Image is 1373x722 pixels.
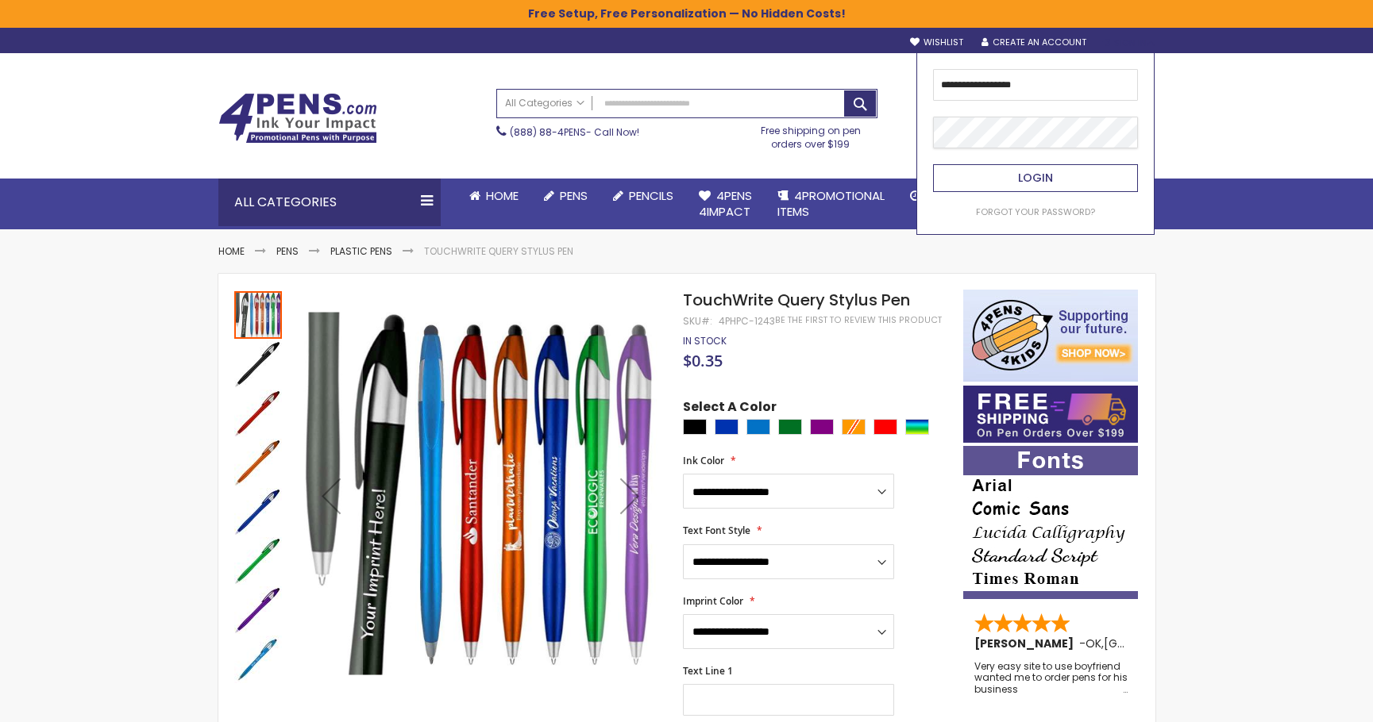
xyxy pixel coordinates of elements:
a: Home [218,244,245,258]
a: 4PROMOTIONALITEMS [765,179,897,230]
div: Free shipping on pen orders over $199 [744,118,877,150]
div: Green [778,419,802,435]
div: TouchWrite Query Stylus Pen [234,437,283,486]
span: OK [1086,636,1101,651]
div: TouchWrite Query Stylus Pen [234,634,282,683]
div: 4PHPC-1243 [719,315,775,328]
img: TouchWrite Query Stylus Pen [234,390,282,437]
a: Be the first to review this product [775,314,942,326]
div: All Categories [218,179,441,226]
img: font-personalization-examples [963,446,1138,599]
div: Sign In [1102,37,1155,49]
img: TouchWrite Query Stylus Pen [234,340,282,388]
span: Imprint Color [683,594,743,608]
img: TouchWrite Query Stylus Pen [299,313,662,675]
a: 4Pens4impact [686,179,765,230]
li: TouchWrite Query Stylus Pen [424,245,573,258]
a: Home [457,179,531,213]
div: Black [683,419,707,435]
div: TouchWrite Query Stylus Pen [234,290,283,339]
a: Pencils [600,179,686,213]
div: Purple [810,419,834,435]
div: Availability [683,335,727,348]
a: Pens [276,244,299,258]
span: - , [1079,636,1221,651]
a: Wishlist [910,36,963,48]
span: Home [486,187,519,204]
span: Pencils [629,187,673,204]
img: 4pens 4 kids [963,290,1138,382]
span: 4Pens 4impact [699,187,752,220]
a: Create an Account [982,36,1086,48]
img: TouchWrite Query Stylus Pen [234,488,282,536]
div: Assorted [905,419,929,435]
a: Plastic Pens [330,244,392,258]
div: Red [874,419,897,435]
span: In stock [683,334,727,348]
strong: SKU [683,314,712,328]
img: 4Pens Custom Pens and Promotional Products [218,93,377,144]
a: Pens [531,179,600,213]
img: TouchWrite Query Stylus Pen [234,586,282,634]
img: TouchWrite Query Stylus Pen [234,636,282,683]
img: TouchWrite Query Stylus Pen [234,537,282,585]
div: TouchWrite Query Stylus Pen [234,585,283,634]
div: TouchWrite Query Stylus Pen [234,339,283,388]
span: $0.35 [683,350,723,371]
div: TouchWrite Query Stylus Pen [234,388,283,437]
div: Next [598,290,661,701]
img: TouchWrite Query Stylus Pen [234,439,282,486]
div: TouchWrite Query Stylus Pen [234,486,283,536]
div: Blue Light [746,419,770,435]
span: Login [1018,170,1053,186]
span: TouchWrite Query Stylus Pen [683,289,910,311]
span: Text Line 1 [683,664,733,678]
div: Very easy site to use boyfriend wanted me to order pens for his business [974,661,1128,695]
div: Previous [299,290,363,701]
a: All Categories [497,90,592,116]
a: Rush [897,179,969,213]
span: Ink Color [683,454,724,467]
button: Login [933,164,1138,192]
span: 4PROMOTIONAL ITEMS [777,187,885,220]
div: TouchWrite Query Stylus Pen [234,536,283,585]
a: (888) 88-4PENS [510,125,586,139]
span: Select A Color [683,398,777,420]
span: - Call Now! [510,125,639,139]
span: Pens [560,187,588,204]
img: Free shipping on orders over $199 [963,386,1138,443]
span: [PERSON_NAME] [974,636,1079,651]
span: [GEOGRAPHIC_DATA] [1104,636,1221,651]
a: Forgot Your Password? [976,206,1095,218]
span: All Categories [505,97,584,109]
span: Text Font Style [683,524,750,537]
div: Blue [715,419,739,435]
